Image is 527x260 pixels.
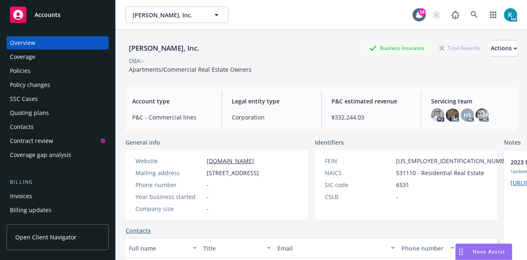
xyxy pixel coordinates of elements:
[232,113,311,122] span: Corporation
[10,204,51,217] div: Billing updates
[135,157,203,165] div: Website
[398,238,457,258] button: Phone number
[7,50,109,63] a: Coverage
[126,238,200,258] button: Full name
[10,36,35,49] div: Overview
[401,244,445,253] div: Phone number
[7,78,109,91] a: Policy changes
[431,108,444,122] img: photo
[129,56,144,65] div: DBA: -
[7,178,109,186] div: Billing
[428,7,445,23] a: Start snowing
[207,204,209,213] span: -
[277,244,386,253] div: Email
[10,50,35,63] div: Coverage
[10,106,49,119] div: Quoting plans
[458,238,497,258] button: Key contact
[485,7,501,23] a: Switch app
[274,238,398,258] button: Email
[10,148,71,162] div: Coverage gap analysis
[126,43,203,54] div: [PERSON_NAME], Inc.
[396,180,409,189] span: 6531
[129,244,188,253] div: Full name
[7,106,109,119] a: Quoting plans
[135,204,203,213] div: Company size
[129,66,252,73] span: Apartments/Commercial Real Estate Owners
[456,244,466,260] div: Drag to move
[331,97,411,105] span: P&C estimated revenue
[10,78,50,91] div: Policy changes
[7,92,109,105] a: SSC Cases
[455,244,512,260] button: Nova Assist
[133,11,204,19] span: [PERSON_NAME], Inc.
[135,180,203,189] div: Phone number
[315,138,344,147] span: Identifiers
[207,180,209,189] span: -
[396,169,484,177] span: 531110 - Residential Real Estate
[10,92,38,105] div: SSC Cases
[132,113,212,122] span: P&C - Commercial lines
[446,108,459,122] img: photo
[7,3,109,26] a: Accounts
[325,169,393,177] div: NAICS
[207,169,259,177] span: [STREET_ADDRESS]
[365,43,429,53] div: Business Insurance
[203,244,262,253] div: Title
[396,157,514,165] span: [US_EMPLOYER_IDENTIFICATION_NUMBER]
[491,40,517,56] button: Actions
[10,134,53,148] div: Contract review
[504,138,521,148] span: Notes
[15,233,77,241] span: Open Client Navigator
[232,97,311,105] span: Legal entity type
[207,157,254,165] a: [DOMAIN_NAME]
[132,97,212,105] span: Account type
[476,108,489,122] img: photo
[10,190,32,203] div: Invoices
[464,111,471,119] span: HS
[418,8,426,16] div: 18
[126,226,151,235] a: Contacts
[126,138,160,147] span: General info
[7,36,109,49] a: Overview
[396,192,398,201] span: -
[447,7,464,23] a: Report a Bug
[431,97,511,105] span: Servicing team
[7,64,109,77] a: Policies
[7,148,109,162] a: Coverage gap analysis
[135,169,203,177] div: Mailing address
[10,120,34,134] div: Contacts
[10,64,30,77] div: Policies
[7,134,109,148] a: Contract review
[135,192,203,201] div: Year business started
[504,8,517,21] img: photo
[7,120,109,134] a: Contacts
[207,192,209,201] span: -
[473,248,505,255] span: Nova Assist
[126,7,229,23] button: [PERSON_NAME], Inc.
[325,180,393,189] div: SIC code
[7,204,109,217] a: Billing updates
[325,192,393,201] div: CSLB
[200,238,275,258] button: Title
[466,7,483,23] a: Search
[7,190,109,203] a: Invoices
[331,113,411,122] span: $332,244.03
[35,12,61,18] span: Accounts
[325,157,393,165] div: FEIN
[435,43,484,53] div: Total Rewards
